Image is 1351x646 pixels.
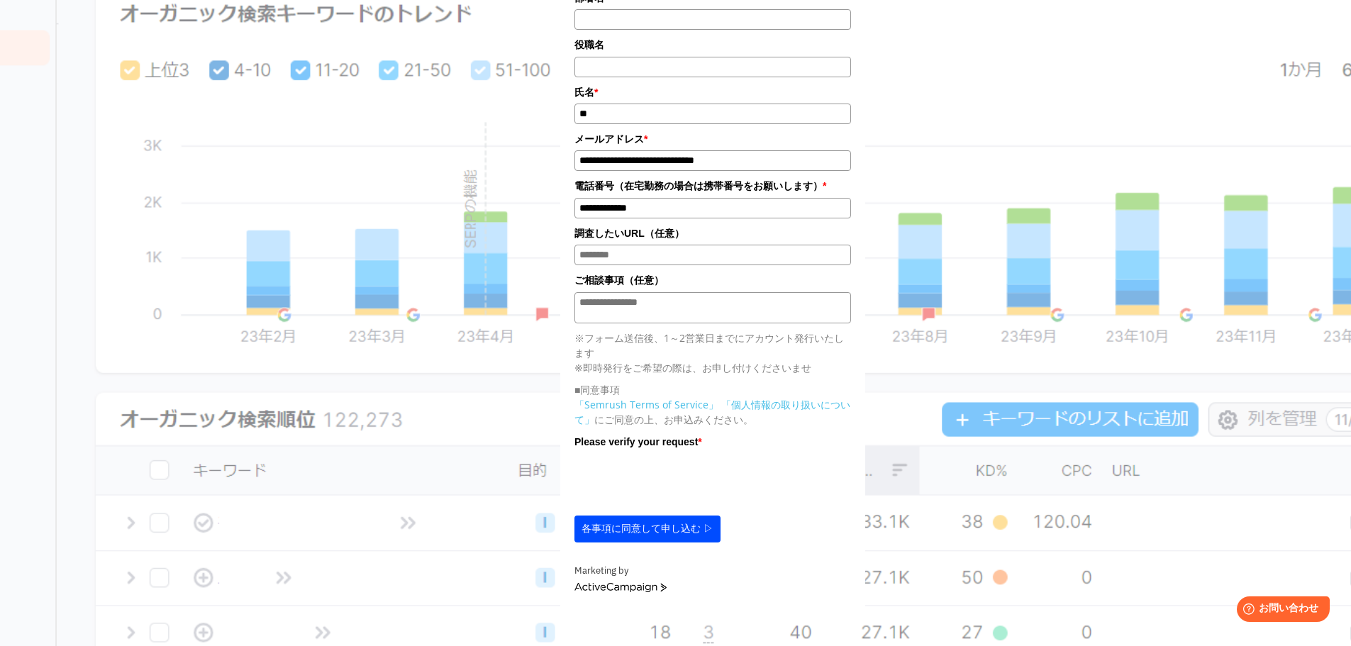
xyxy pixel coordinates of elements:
label: 氏名 [574,84,851,100]
label: 調査したいURL（任意） [574,225,851,241]
p: ■同意事項 [574,382,851,397]
p: にご同意の上、お申込みください。 [574,397,851,427]
iframe: reCAPTCHA [574,453,790,508]
label: メールアドレス [574,131,851,147]
label: Please verify your request [574,434,851,450]
label: 役職名 [574,37,851,52]
label: 電話番号（在宅勤務の場合は携帯番号をお願いします） [574,178,851,194]
a: 「個人情報の取り扱いについて」 [574,398,850,426]
iframe: Help widget launcher [1225,591,1335,630]
div: Marketing by [574,564,851,579]
p: ※フォーム送信後、1～2営業日までにアカウント発行いたします ※即時発行をご希望の際は、お申し付けくださいませ [574,330,851,375]
a: 「Semrush Terms of Service」 [574,398,718,411]
button: 各事項に同意して申し込む ▷ [574,516,721,542]
label: ご相談事項（任意） [574,272,851,288]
